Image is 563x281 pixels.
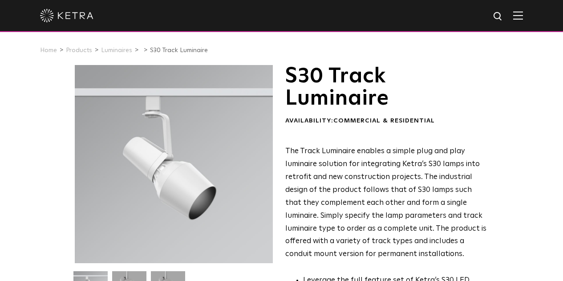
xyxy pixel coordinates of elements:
a: Luminaires [101,47,132,53]
span: The Track Luminaire enables a simple plug and play luminaire solution for integrating Ketra’s S30... [285,147,486,258]
a: Home [40,47,57,53]
img: Hamburger%20Nav.svg [513,11,523,20]
a: Products [66,47,92,53]
a: S30 Track Luminaire [150,47,208,53]
h1: S30 Track Luminaire [285,65,488,110]
img: search icon [493,11,504,22]
img: ketra-logo-2019-white [40,9,93,22]
div: Availability: [285,117,488,126]
span: Commercial & Residential [333,118,435,124]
